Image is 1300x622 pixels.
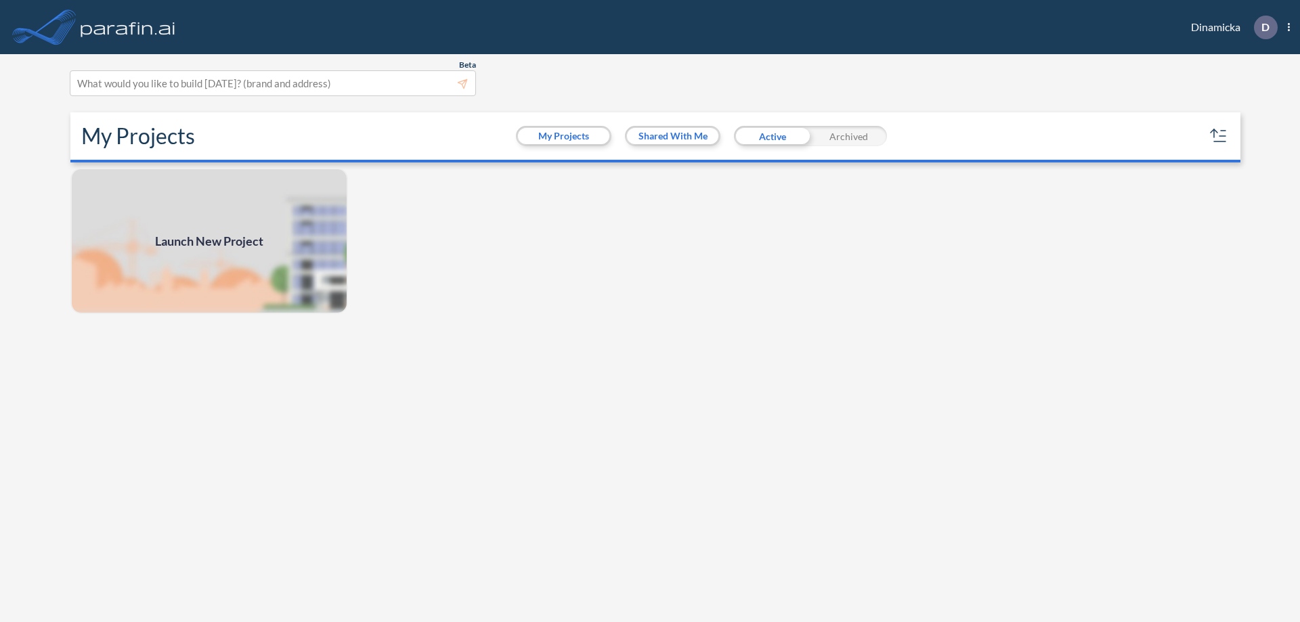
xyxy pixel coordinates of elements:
[70,168,348,314] a: Launch New Project
[627,128,718,144] button: Shared With Me
[1171,16,1290,39] div: Dinamicka
[734,126,810,146] div: Active
[518,128,609,144] button: My Projects
[1261,21,1270,33] p: D
[459,60,476,70] span: Beta
[70,168,348,314] img: add
[155,232,263,250] span: Launch New Project
[81,123,195,149] h2: My Projects
[1208,125,1230,147] button: sort
[78,14,178,41] img: logo
[810,126,887,146] div: Archived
